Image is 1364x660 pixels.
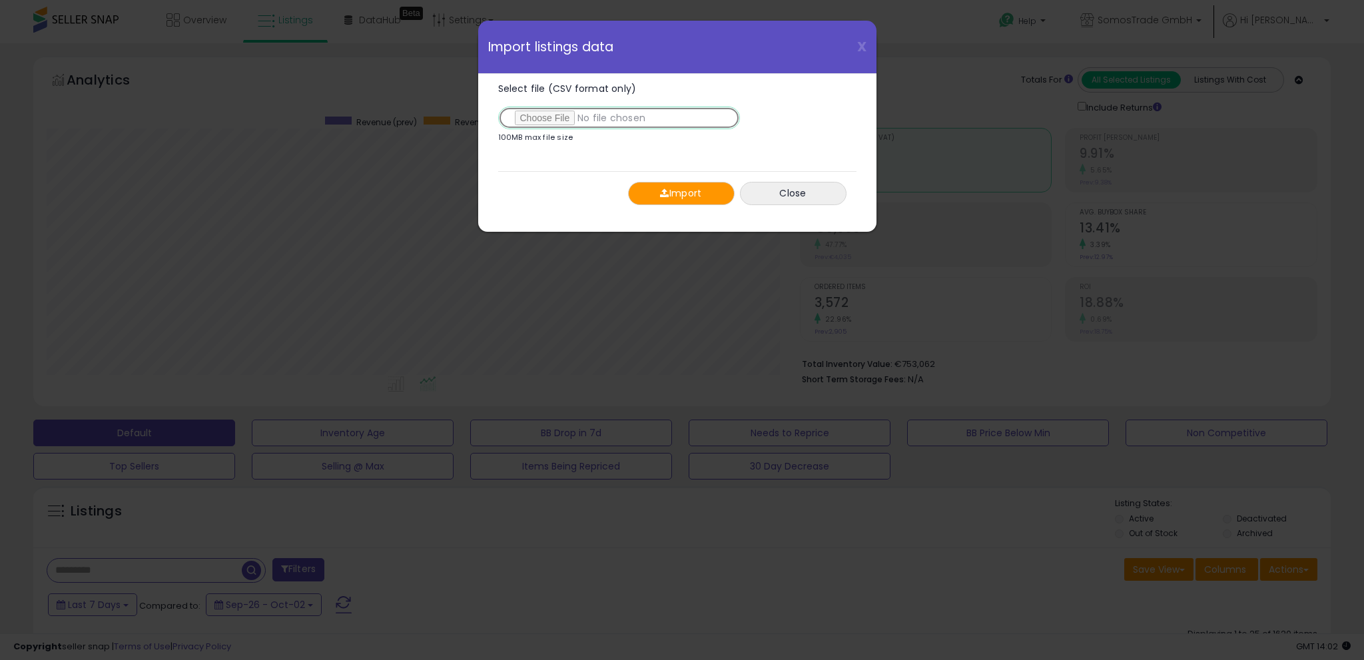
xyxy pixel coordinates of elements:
button: Import [628,182,735,205]
p: 100MB max file size [498,134,573,141]
span: Import listings data [488,41,614,53]
span: X [857,37,866,56]
button: Close [740,182,847,205]
span: Select file (CSV format only) [498,82,637,95]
